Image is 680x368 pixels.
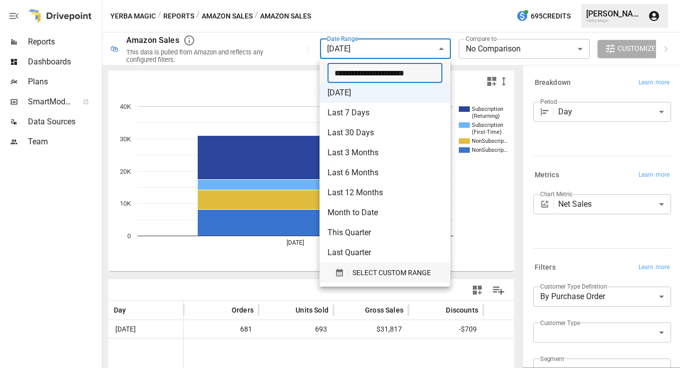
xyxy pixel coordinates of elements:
li: Last 30 Days [320,123,450,143]
li: Last Quarter [320,243,450,263]
li: Last 7 Days [320,103,450,123]
li: Month to Date [320,203,450,223]
li: Last 6 Months [320,163,450,183]
li: Last 3 Months [320,143,450,163]
li: Last 12 Months [320,183,450,203]
span: SELECT CUSTOM RANGE [352,267,431,279]
li: [DATE] [320,83,450,103]
li: This Quarter [320,223,450,243]
button: SELECT CUSTOM RANGE [328,263,442,283]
